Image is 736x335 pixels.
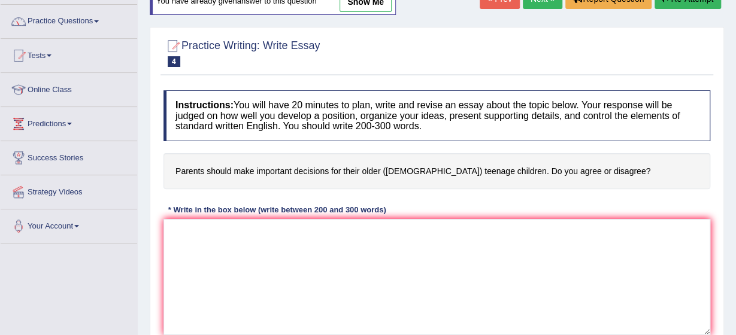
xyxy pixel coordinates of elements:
[1,39,137,69] a: Tests
[1,107,137,137] a: Predictions
[1,175,137,205] a: Strategy Videos
[1,5,137,35] a: Practice Questions
[1,141,137,171] a: Success Stories
[163,153,710,190] h4: Parents should make important decisions for their older ([DEMOGRAPHIC_DATA]) teenage children. Do...
[1,73,137,103] a: Online Class
[163,37,320,67] h2: Practice Writing: Write Essay
[163,90,710,141] h4: You will have 20 minutes to plan, write and revise an essay about the topic below. Your response ...
[163,204,390,215] div: * Write in the box below (write between 200 and 300 words)
[175,100,234,110] b: Instructions:
[168,56,180,67] span: 4
[1,209,137,239] a: Your Account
